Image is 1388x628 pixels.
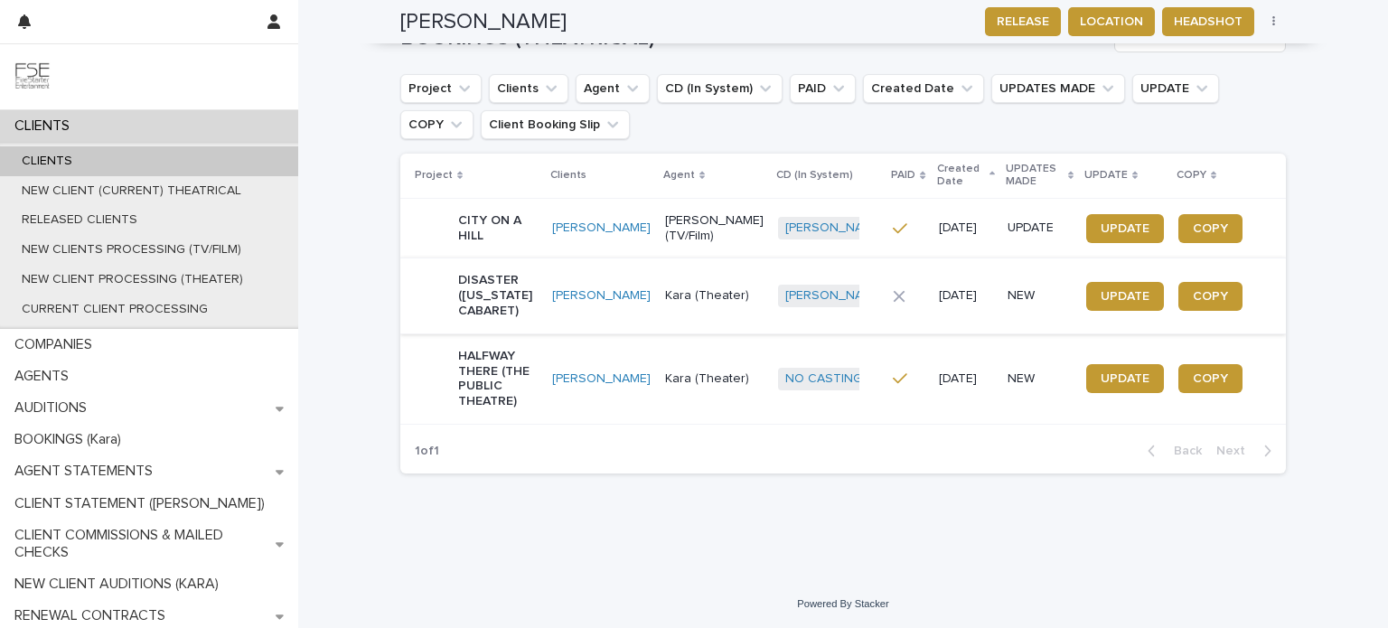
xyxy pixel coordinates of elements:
button: LOCATION [1068,7,1155,36]
a: [PERSON_NAME] [552,288,651,304]
a: UPDATE [1086,364,1164,393]
button: RELEASE [985,7,1061,36]
p: Kara (Theater) [665,371,764,387]
p: NEW [1008,288,1072,304]
p: [DATE] [939,371,994,387]
img: 9JgRvJ3ETPGCJDhvPVA5 [14,59,51,95]
tr: DISASTER ([US_STATE] CABARET)[PERSON_NAME] Kara (Theater)[PERSON_NAME] [PERSON_NAME] [DATE]NEWUPD... [400,258,1286,333]
p: NEW CLIENT AUDITIONS (KARA) [7,576,233,593]
span: LOCATION [1080,13,1143,31]
span: Back [1163,445,1202,457]
p: Project [415,165,453,185]
p: RENEWAL CONTRACTS [7,607,180,624]
p: COMPANIES [7,336,107,353]
span: UPDATE [1101,372,1149,385]
a: NO CASTING DIRECTOR (See Below) [785,371,1003,387]
p: CLIENTS [7,154,87,169]
span: COPY [1193,372,1228,385]
p: Agent [663,165,695,185]
p: [DATE] [939,288,994,304]
a: Powered By Stacker [797,598,888,609]
p: Created Date [937,159,985,192]
p: CLIENT COMMISSIONS & MAILED CHECKS [7,527,276,561]
button: UPDATES MADE [991,74,1125,103]
tr: CITY ON A HILL[PERSON_NAME] [PERSON_NAME] (TV/Film)[PERSON_NAME] [DATE]UPDATEUPDATECOPY [400,198,1286,258]
p: CITY ON A HILL [458,213,538,244]
button: HEADSHOT [1162,7,1254,36]
span: COPY [1193,222,1228,235]
a: UPDATE [1086,282,1164,311]
p: CLIENTS [7,117,84,135]
p: NEW CLIENTS PROCESSING (TV/FILM) [7,242,256,258]
button: Created Date [863,74,984,103]
span: HEADSHOT [1174,13,1243,31]
p: [PERSON_NAME] (TV/Film) [665,213,764,244]
a: [PERSON_NAME] [552,220,651,236]
button: Next [1209,443,1286,459]
p: COPY [1177,165,1206,185]
p: RELEASED CLIENTS [7,212,152,228]
p: CURRENT CLIENT PROCESSING [7,302,222,317]
p: Clients [550,165,586,185]
button: PAID [790,74,856,103]
p: NEW [1008,371,1072,387]
p: PAID [891,165,915,185]
a: [PERSON_NAME] [PERSON_NAME] [785,288,986,304]
p: UPDATES MADE [1006,159,1063,192]
button: Client Booking Slip [481,110,630,139]
a: COPY [1178,282,1243,311]
p: CD (In System) [776,165,853,185]
a: [PERSON_NAME] [785,220,884,236]
a: UPDATE [1086,214,1164,243]
span: UPDATE [1101,222,1149,235]
p: BOOKINGS (Kara) [7,431,136,448]
p: AUDITIONS [7,399,101,417]
p: 1 of 1 [400,429,454,473]
button: Back [1133,443,1209,459]
p: UPDATE [1084,165,1128,185]
button: CD (In System) [657,74,783,103]
button: Project [400,74,482,103]
span: Next [1216,445,1256,457]
p: NEW CLIENT (CURRENT) THEATRICAL [7,183,256,199]
button: Agent [576,74,650,103]
p: HALFWAY THERE (THE PUBLIC THEATRE) [458,349,538,409]
button: Clients [489,74,568,103]
span: UPDATE [1101,290,1149,303]
p: AGENT STATEMENTS [7,463,167,480]
p: DISASTER ([US_STATE] CABARET) [458,273,538,318]
p: Kara (Theater) [665,288,764,304]
button: COPY [400,110,474,139]
p: NEW CLIENT PROCESSING (THEATER) [7,272,258,287]
p: [DATE] [939,220,994,236]
h2: [PERSON_NAME] [400,9,567,35]
span: RELEASE [997,13,1049,31]
p: UPDATE [1008,220,1072,236]
button: UPDATE [1132,74,1219,103]
a: [PERSON_NAME] [552,371,651,387]
p: AGENTS [7,368,83,385]
p: CLIENT STATEMENT ([PERSON_NAME]) [7,495,279,512]
tr: HALFWAY THERE (THE PUBLIC THEATRE)[PERSON_NAME] Kara (Theater)NO CASTING DIRECTOR (See Below) [DA... [400,333,1286,424]
span: COPY [1193,290,1228,303]
a: COPY [1178,364,1243,393]
a: COPY [1178,214,1243,243]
